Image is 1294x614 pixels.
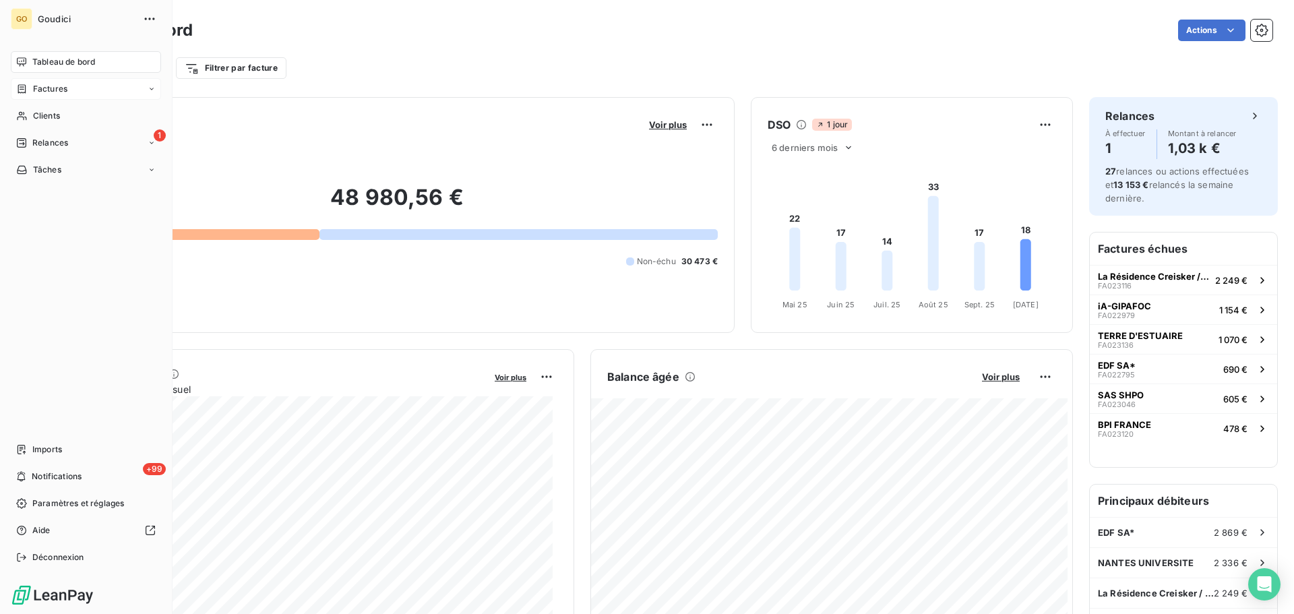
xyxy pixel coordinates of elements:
span: Factures [33,83,67,95]
div: Open Intercom Messenger [1248,568,1281,601]
span: 478 € [1223,423,1247,434]
span: Voir plus [649,119,687,130]
button: Filtrer par facture [176,57,286,79]
span: FA023136 [1098,341,1134,349]
button: EDF SA*FA022795690 € [1090,354,1277,383]
span: 1 070 € [1219,334,1247,345]
img: Logo LeanPay [11,584,94,606]
span: La Résidence Creisker / CRT Loire Littoral [1098,588,1214,598]
span: 2 336 € [1214,557,1247,568]
button: SAS SHPOFA023046605 € [1090,383,1277,413]
h4: 1 [1105,137,1146,159]
span: 1 jour [812,119,852,131]
span: BPI FRANCE [1098,419,1151,430]
span: Relances [32,137,68,149]
a: Aide [11,520,161,541]
tspan: Mai 25 [782,300,807,309]
span: À effectuer [1105,129,1146,137]
span: SAS SHPO [1098,390,1144,400]
div: GO [11,8,32,30]
span: Notifications [32,470,82,483]
span: 30 473 € [681,255,718,268]
button: Voir plus [978,371,1024,383]
span: Tableau de bord [32,56,95,68]
span: La Résidence Creisker / CRT Loire Littoral [1098,271,1210,282]
button: Voir plus [491,371,530,383]
span: 27 [1105,166,1116,177]
h6: DSO [768,117,791,133]
span: FA023120 [1098,430,1134,438]
button: iA-GIPAFOCFA0229791 154 € [1090,295,1277,324]
span: 6 derniers mois [772,142,838,153]
span: +99 [143,463,166,475]
button: Voir plus [645,119,691,131]
span: TERRE D'ESTUAIRE [1098,330,1183,341]
span: Goudici [38,13,135,24]
h6: Balance âgée [607,369,679,385]
span: FA023116 [1098,282,1132,290]
tspan: Août 25 [919,300,948,309]
span: 690 € [1223,364,1247,375]
span: Montant à relancer [1168,129,1237,137]
span: Aide [32,524,51,536]
span: FA022979 [1098,311,1135,319]
span: Non-échu [637,255,676,268]
h2: 48 980,56 € [76,184,718,224]
button: Actions [1178,20,1245,41]
tspan: [DATE] [1013,300,1039,309]
button: La Résidence Creisker / CRT Loire LittoralFA0231162 249 € [1090,265,1277,295]
h4: 1,03 k € [1168,137,1237,159]
span: 605 € [1223,394,1247,404]
h6: Factures échues [1090,233,1277,265]
span: 1 154 € [1219,305,1247,315]
span: 2 249 € [1214,588,1247,598]
span: 2 869 € [1214,527,1247,538]
span: NANTES UNIVERSITE [1098,557,1194,568]
span: Imports [32,443,62,456]
span: Voir plus [982,371,1020,382]
span: 2 249 € [1215,275,1247,286]
tspan: Sept. 25 [964,300,995,309]
span: FA023046 [1098,400,1136,408]
span: Tâches [33,164,61,176]
span: relances ou actions effectuées et relancés la semaine dernière. [1105,166,1249,204]
tspan: Juin 25 [827,300,855,309]
h6: Relances [1105,108,1154,124]
span: FA022795 [1098,371,1135,379]
span: Paramètres et réglages [32,497,124,510]
span: 13 153 € [1113,179,1148,190]
span: EDF SA* [1098,360,1136,371]
tspan: Juil. 25 [873,300,900,309]
span: 1 [154,129,166,142]
span: Déconnexion [32,551,84,563]
span: iA-GIPAFOC [1098,301,1151,311]
span: Chiffre d'affaires mensuel [76,382,485,396]
button: TERRE D'ESTUAIREFA0231361 070 € [1090,324,1277,354]
span: Voir plus [495,373,526,382]
span: Clients [33,110,60,122]
button: BPI FRANCEFA023120478 € [1090,413,1277,443]
h6: Principaux débiteurs [1090,485,1277,517]
span: EDF SA* [1098,527,1134,538]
